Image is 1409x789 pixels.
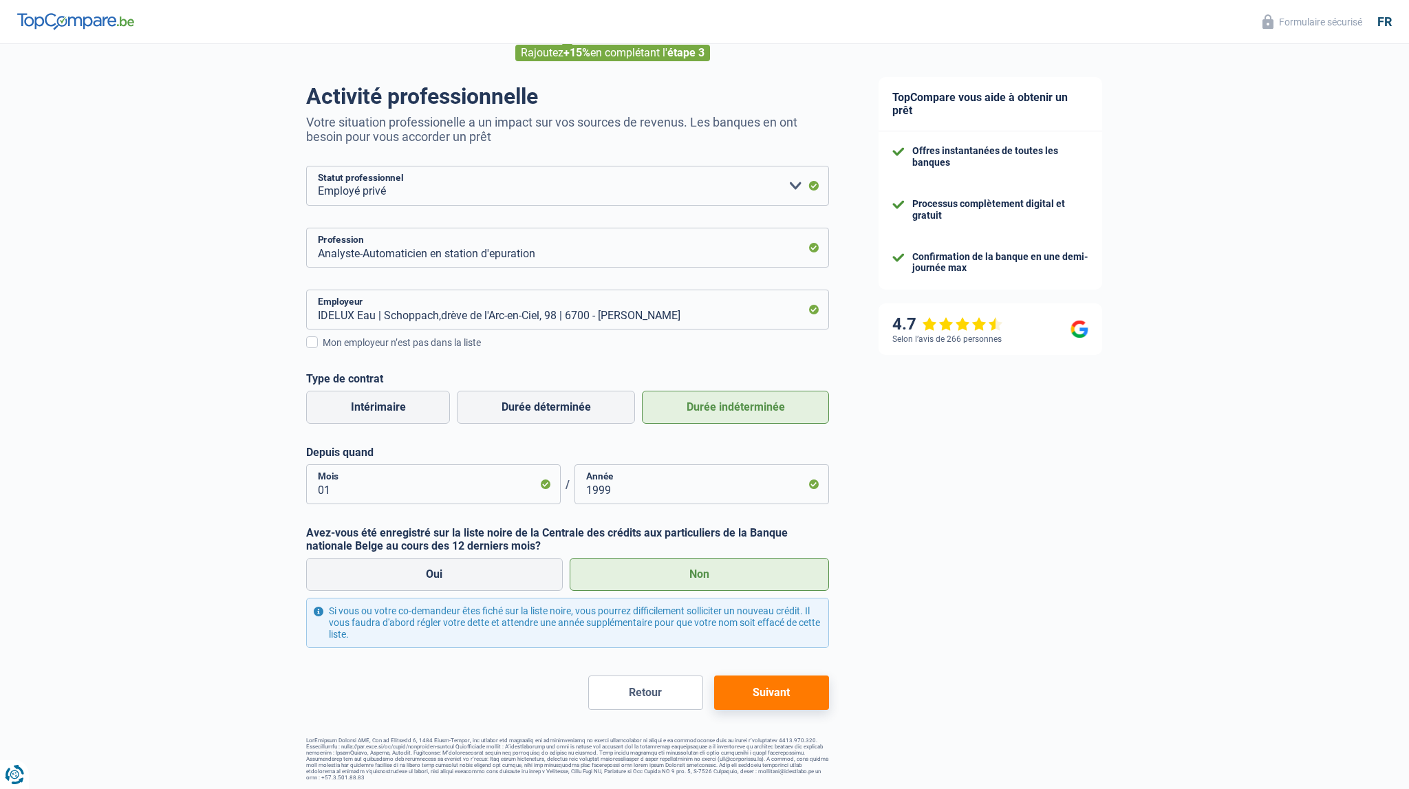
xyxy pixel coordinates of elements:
input: MM [306,464,561,504]
div: TopCompare vous aide à obtenir un prêt [879,77,1102,131]
div: Selon l’avis de 266 personnes [892,334,1002,344]
label: Durée indéterminée [642,391,829,424]
img: TopCompare Logo [17,13,134,30]
label: Depuis quand [306,446,829,459]
div: fr [1377,14,1392,30]
label: Intérimaire [306,391,450,424]
label: Avez-vous été enregistré sur la liste noire de la Centrale des crédits aux particuliers de la Ban... [306,526,829,552]
div: Offres instantanées de toutes les banques [912,145,1088,169]
button: Suivant [714,675,829,710]
p: Votre situation professionelle a un impact sur vos sources de revenus. Les banques en ont besoin ... [306,115,829,144]
button: Retour [588,675,703,710]
h1: Activité professionnelle [306,83,829,109]
label: Type de contrat [306,372,829,385]
div: 4.7 [892,314,1003,334]
span: +15% [563,46,590,59]
div: Confirmation de la banque en une demi-journée max [912,251,1088,274]
input: Cherchez votre employeur [306,290,829,329]
div: Processus complètement digital et gratuit [912,198,1088,221]
label: Non [570,558,830,591]
button: Formulaire sécurisé [1254,10,1370,33]
input: AAAA [574,464,829,504]
span: étape 3 [667,46,704,59]
div: Mon employeur n’est pas dans la liste [323,336,829,350]
div: Rajoutez en complétant l' [515,45,710,61]
footer: LorEmipsum Dolorsi AME, Con ad Elitsedd 6, 1484 Eiusm-Tempor, inc utlabor etd magnaaliq eni admin... [306,737,829,781]
label: Durée déterminée [457,391,635,424]
label: Oui [306,558,563,591]
span: / [561,478,574,491]
div: Si vous ou votre co-demandeur êtes fiché sur la liste noire, vous pourrez difficilement sollicite... [306,598,829,647]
